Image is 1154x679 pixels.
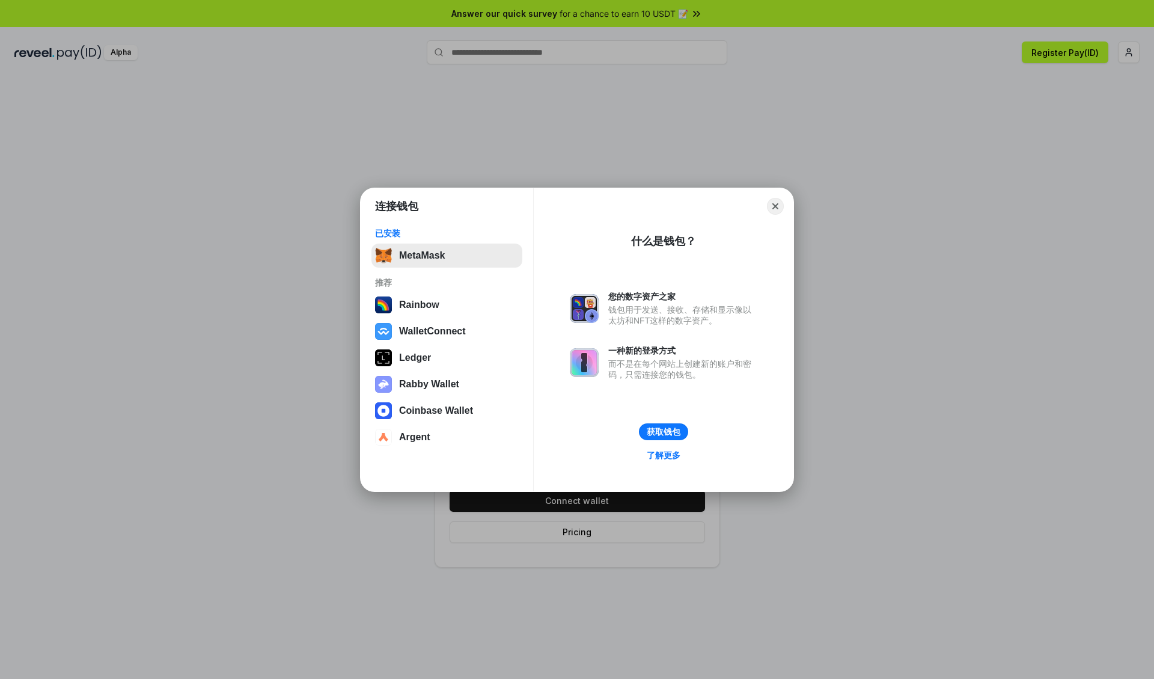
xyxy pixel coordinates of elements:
[371,372,522,396] button: Rabby Wallet
[640,447,688,463] a: 了解更多
[375,296,392,313] img: svg+xml,%3Csvg%20width%3D%22120%22%20height%3D%22120%22%20viewBox%3D%220%200%20120%20120%22%20fil...
[375,277,519,288] div: 推荐
[371,244,522,268] button: MetaMask
[570,348,599,377] img: svg+xml,%3Csvg%20xmlns%3D%22http%3A%2F%2Fwww.w3.org%2F2000%2Fsvg%22%20fill%3D%22none%22%20viewBox...
[608,345,757,356] div: 一种新的登录方式
[371,425,522,449] button: Argent
[375,402,392,419] img: svg+xml,%3Csvg%20width%3D%2228%22%20height%3D%2228%22%20viewBox%3D%220%200%2028%2028%22%20fill%3D...
[647,450,680,461] div: 了解更多
[608,304,757,326] div: 钱包用于发送、接收、存储和显示像以太坊和NFT这样的数字资产。
[399,352,431,363] div: Ledger
[371,346,522,370] button: Ledger
[375,228,519,239] div: 已安装
[375,349,392,366] img: svg+xml,%3Csvg%20xmlns%3D%22http%3A%2F%2Fwww.w3.org%2F2000%2Fsvg%22%20width%3D%2228%22%20height%3...
[375,376,392,393] img: svg+xml,%3Csvg%20xmlns%3D%22http%3A%2F%2Fwww.w3.org%2F2000%2Fsvg%22%20fill%3D%22none%22%20viewBox...
[631,234,696,248] div: 什么是钱包？
[399,326,466,337] div: WalletConnect
[371,319,522,343] button: WalletConnect
[399,432,430,443] div: Argent
[608,291,757,302] div: 您的数字资产之家
[399,300,439,310] div: Rainbow
[639,423,688,440] button: 获取钱包
[399,405,473,416] div: Coinbase Wallet
[375,199,418,214] h1: 连接钱包
[570,294,599,323] img: svg+xml,%3Csvg%20xmlns%3D%22http%3A%2F%2Fwww.w3.org%2F2000%2Fsvg%22%20fill%3D%22none%22%20viewBox...
[375,247,392,264] img: svg+xml,%3Csvg%20fill%3D%22none%22%20height%3D%2233%22%20viewBox%3D%220%200%2035%2033%22%20width%...
[399,250,445,261] div: MetaMask
[767,198,784,215] button: Close
[608,358,757,380] div: 而不是在每个网站上创建新的账户和密码，只需连接您的钱包。
[371,293,522,317] button: Rainbow
[375,429,392,446] img: svg+xml,%3Csvg%20width%3D%2228%22%20height%3D%2228%22%20viewBox%3D%220%200%2028%2028%22%20fill%3D...
[647,426,680,437] div: 获取钱包
[371,399,522,423] button: Coinbase Wallet
[399,379,459,390] div: Rabby Wallet
[375,323,392,340] img: svg+xml,%3Csvg%20width%3D%2228%22%20height%3D%2228%22%20viewBox%3D%220%200%2028%2028%22%20fill%3D...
